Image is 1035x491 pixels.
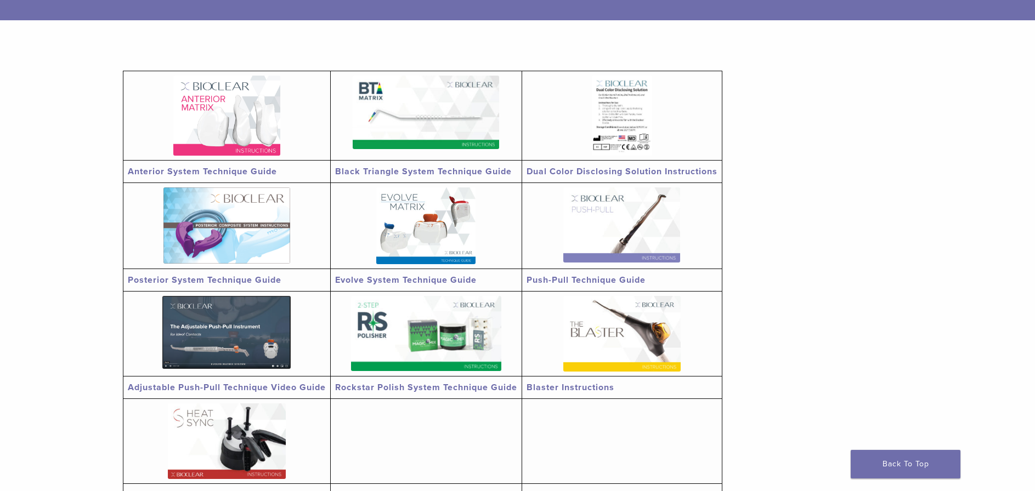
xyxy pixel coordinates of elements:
[527,382,614,393] a: Blaster Instructions
[128,382,326,393] a: Adjustable Push-Pull Technique Video Guide
[527,166,717,177] a: Dual Color Disclosing Solution Instructions
[335,275,477,286] a: Evolve System Technique Guide
[851,450,960,478] a: Back To Top
[128,166,277,177] a: Anterior System Technique Guide
[335,166,512,177] a: Black Triangle System Technique Guide
[335,382,517,393] a: Rockstar Polish System Technique Guide
[527,275,646,286] a: Push-Pull Technique Guide
[128,275,281,286] a: Posterior System Technique Guide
